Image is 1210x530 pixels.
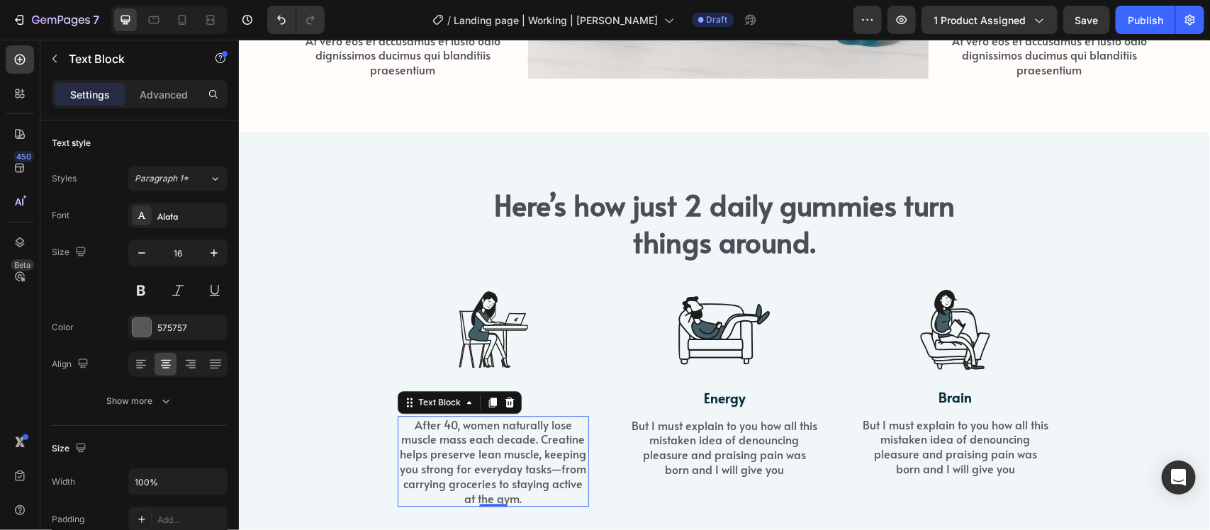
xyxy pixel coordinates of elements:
div: Styles [52,172,77,185]
button: 7 [6,6,106,34]
div: Font [52,209,69,222]
div: Align [52,355,91,374]
span: Paragraph 1* [135,172,189,185]
iframe: Design area [239,40,1210,530]
img: gempages_432750572815254551-cef15508-29ea-4645-b04a-0a269992454f.svg [671,244,763,336]
span: Landing page | Working | [PERSON_NAME] [454,13,659,28]
img: gempages_432750572815254551-7c3837c7-0e4e-4648-81b2-6a3f1883d19c.svg [208,244,301,336]
div: Padding [52,513,84,526]
span: Save [1075,14,1099,26]
div: Color [52,321,74,334]
p: Muscle [160,349,349,366]
p: But I must explain to you how all this mistaken idea of denouncing pleasure and praising pain was... [622,378,811,436]
div: Undo/Redo [267,6,325,34]
p: Advanced [140,87,188,102]
div: Open Intercom Messenger [1162,461,1196,495]
div: Rich Text Editor. Editing area: main [159,376,350,468]
span: / [448,13,452,28]
button: Save [1063,6,1110,34]
div: Width [52,475,75,488]
div: Alata [157,210,224,222]
p: Text Block [69,50,189,67]
span: 1 product assigned [934,13,1026,28]
span: Draft [707,13,728,26]
img: gempages_432750572815254551-3a81d9d6-c5bd-40bd-9322-5a5ec540e85c.svg [439,244,532,337]
div: Publish [1128,13,1163,28]
button: Show more [52,388,228,414]
div: Beta [11,259,34,271]
div: 575757 [157,322,224,334]
div: 450 [13,151,34,162]
div: Size [52,243,89,262]
h2: Here’s how just 2 daily gummies turn things around. [213,145,758,222]
p: Settings [70,87,110,102]
div: Text Block [177,356,225,369]
input: Auto [129,469,227,495]
button: Publish [1116,6,1175,34]
div: Text style [52,137,91,150]
p: After 40, women naturally lose muscle mass each decade. Creatine helps preserve lean muscle, keep... [160,378,349,466]
div: Show more [107,394,173,408]
button: 1 product assigned [921,6,1058,34]
button: Paragraph 1* [128,166,228,191]
p: 7 [93,11,99,28]
div: Add... [157,514,224,526]
p: Energy [391,349,580,367]
div: Size [52,439,89,458]
p: Brain [622,349,811,366]
p: But I must explain to you how all this mistaken idea of denouncing pleasure and praising pain was... [391,378,580,437]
